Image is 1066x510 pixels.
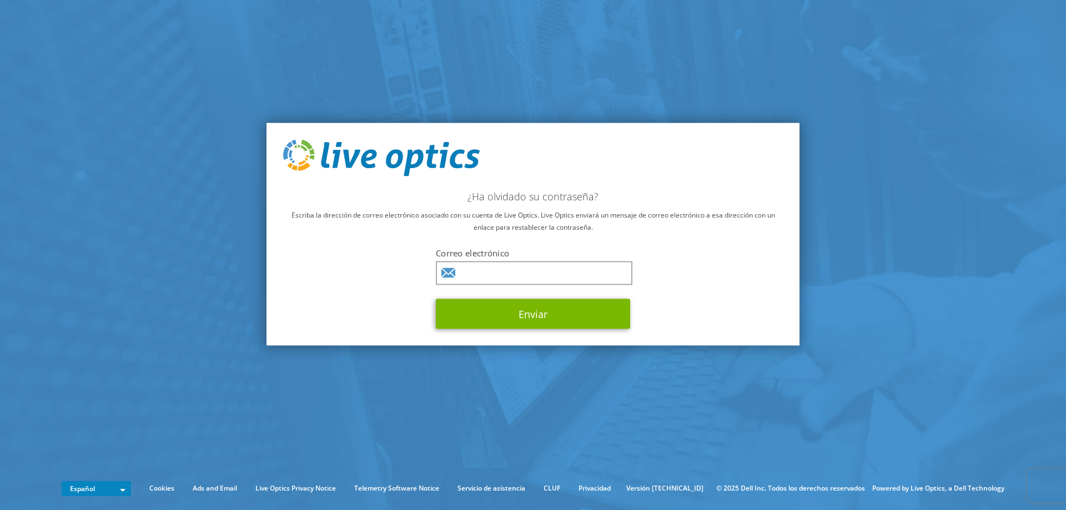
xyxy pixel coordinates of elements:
[872,482,1004,494] li: Powered by Live Optics, a Dell Technology
[184,482,245,494] a: Ads and Email
[283,209,783,233] p: Escriba la dirección de correo electrónico asociado con su cuenta de Live Optics. Live Optics env...
[711,482,871,494] li: © 2025 Dell Inc. Todos los derechos reservados
[346,482,447,494] a: Telemetry Software Notice
[247,482,344,494] a: Live Optics Privacy Notice
[535,482,569,494] a: CLUF
[436,299,630,329] button: Enviar
[283,190,783,202] h2: ¿Ha olvidado su contraseña?
[141,482,183,494] a: Cookies
[570,482,619,494] a: Privacidad
[436,247,630,258] label: Correo electrónico
[283,140,480,176] img: live_optics_svg.svg
[449,482,534,494] a: Servicio de asistencia
[621,482,709,494] li: Versión [TECHNICAL_ID]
